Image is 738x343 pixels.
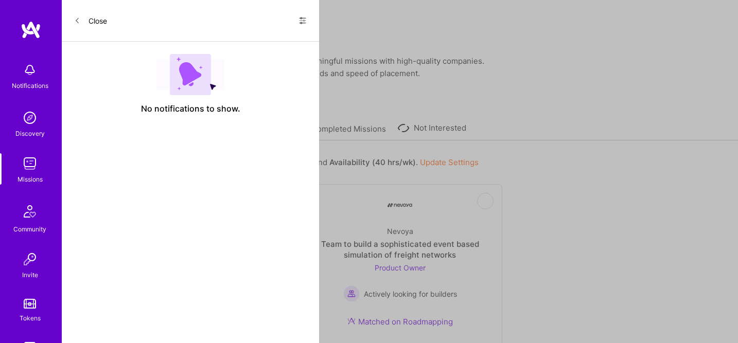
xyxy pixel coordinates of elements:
[156,54,224,95] img: empty
[20,249,40,269] img: Invite
[17,174,43,185] div: Missions
[20,60,40,80] img: bell
[15,128,45,139] div: Discovery
[24,299,36,309] img: tokens
[141,103,240,114] span: No notifications to show.
[20,313,41,323] div: Tokens
[17,199,42,224] img: Community
[20,153,40,174] img: teamwork
[20,107,40,128] img: discovery
[12,80,48,91] div: Notifications
[13,224,46,234] div: Community
[74,12,107,29] button: Close
[21,21,41,39] img: logo
[22,269,38,280] div: Invite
